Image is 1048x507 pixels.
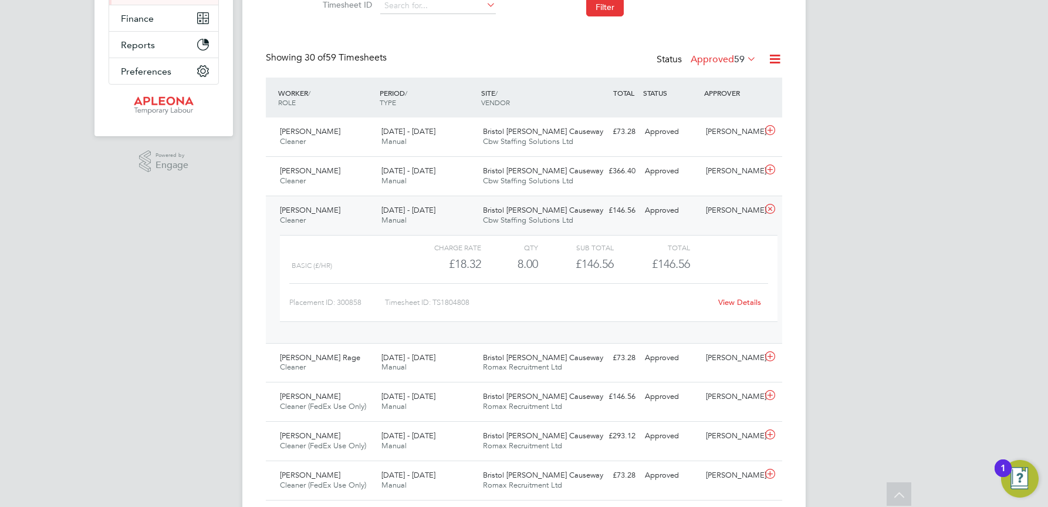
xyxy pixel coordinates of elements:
div: Approved [640,122,701,142]
span: [DATE] - [DATE] [381,166,435,176]
span: 59 Timesheets [305,52,387,63]
div: Approved [640,387,701,407]
div: [PERSON_NAME] [701,162,762,181]
span: [DATE] - [DATE] [381,205,435,215]
span: Manual [381,176,407,186]
span: Romax Recruitment Ltd [483,362,562,372]
a: Powered byEngage [139,150,189,173]
div: Timesheet ID: TS1804808 [385,293,711,312]
div: [PERSON_NAME] [701,201,762,220]
span: [PERSON_NAME] [280,126,340,136]
span: Finance [121,13,154,24]
div: Approved [640,427,701,446]
div: 8.00 [481,254,538,274]
button: Open Resource Center, 1 new notification [1001,460,1039,498]
span: / [308,88,310,98]
div: Showing [266,52,389,64]
span: ROLE [278,98,296,107]
span: [PERSON_NAME] [280,470,340,480]
div: [PERSON_NAME] [701,387,762,407]
div: [PERSON_NAME] [701,466,762,485]
span: [PERSON_NAME] [280,431,340,441]
span: Manual [381,136,407,146]
span: 59 [734,53,745,65]
div: £146.56 [579,201,640,220]
span: [PERSON_NAME] [280,205,340,215]
a: Go to home page [109,96,219,115]
span: Cbw Staffing Solutions Ltd [483,136,573,146]
span: Engage [155,160,188,170]
span: VENDOR [481,98,510,107]
span: Cbw Staffing Solutions Ltd [483,176,573,186]
div: £73.28 [579,122,640,142]
span: TYPE [380,98,396,107]
div: Placement ID: 300858 [289,293,385,312]
span: [PERSON_NAME] Rage [280,352,360,362]
div: Status [657,52,759,68]
span: [DATE] - [DATE] [381,470,435,480]
span: Manual [381,480,407,490]
span: Cleaner [280,215,306,225]
a: View Details [718,297,761,307]
div: PERIOD [377,82,478,113]
div: [PERSON_NAME] [701,348,762,368]
div: £146.56 [579,387,640,407]
span: Cleaner [280,362,306,372]
span: Bristol [PERSON_NAME] Causeway [483,166,603,176]
span: [DATE] - [DATE] [381,431,435,441]
div: Approved [640,466,701,485]
div: [PERSON_NAME] [701,427,762,446]
span: Preferences [121,66,171,77]
span: £146.56 [652,257,690,271]
span: Cleaner [280,136,306,146]
span: Reports [121,39,155,51]
span: / [495,88,498,98]
label: Approved [691,53,756,65]
div: £73.28 [579,466,640,485]
div: £18.32 [405,254,481,274]
div: QTY [481,240,538,254]
div: Sub Total [538,240,614,254]
span: Bristol [PERSON_NAME] Causeway [483,391,603,401]
span: Manual [381,215,407,225]
span: Cleaner (FedEx Use Only) [280,441,366,451]
span: [DATE] - [DATE] [381,352,435,362]
span: Bristol [PERSON_NAME] Causeway [483,431,603,441]
span: Bristol [PERSON_NAME] Causeway [483,352,603,362]
span: / [405,88,407,98]
div: [PERSON_NAME] [701,122,762,142]
span: Manual [381,401,407,411]
span: [PERSON_NAME] [280,391,340,401]
span: Bristol [PERSON_NAME] Causeway [483,205,603,215]
div: £293.12 [579,427,640,446]
img: apleona-logo-retina.png [134,96,194,115]
div: STATUS [640,82,701,103]
span: Romax Recruitment Ltd [483,480,562,490]
button: Finance [109,5,218,31]
span: Manual [381,362,407,372]
span: Cleaner (FedEx Use Only) [280,401,366,411]
button: Preferences [109,58,218,84]
span: Romax Recruitment Ltd [483,441,562,451]
button: Reports [109,32,218,58]
div: Approved [640,201,701,220]
div: Charge rate [405,240,481,254]
div: APPROVER [701,82,762,103]
span: [PERSON_NAME] [280,166,340,176]
span: [DATE] - [DATE] [381,391,435,401]
div: Total [614,240,689,254]
div: Approved [640,162,701,181]
div: SITE [478,82,580,113]
span: Bristol [PERSON_NAME] Causeway [483,126,603,136]
span: [DATE] - [DATE] [381,126,435,136]
span: Powered by [155,150,188,160]
div: £146.56 [538,254,614,274]
div: 1 [1000,468,1006,484]
span: Cleaner [280,176,306,186]
div: WORKER [275,82,377,113]
div: Approved [640,348,701,368]
span: Manual [381,441,407,451]
span: Cleaner (FedEx Use Only) [280,480,366,490]
span: 30 of [305,52,326,63]
span: Romax Recruitment Ltd [483,401,562,411]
